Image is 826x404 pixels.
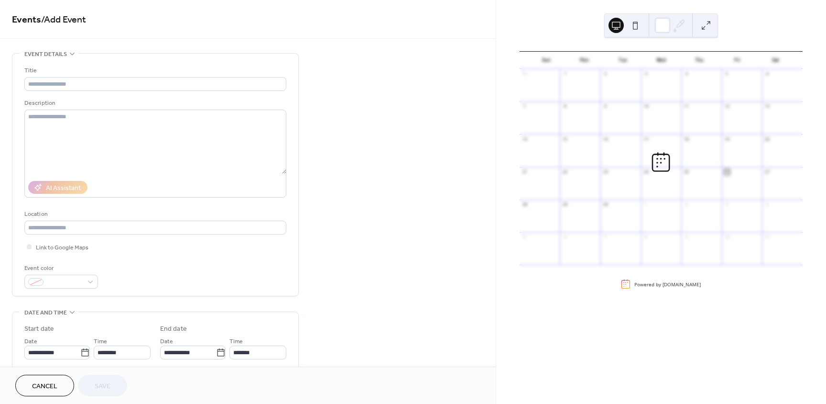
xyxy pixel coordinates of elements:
[724,202,730,208] div: 3
[603,104,609,110] div: 9
[684,169,689,175] div: 25
[522,71,528,77] div: 31
[160,324,187,334] div: End date
[41,11,86,29] span: / Add Event
[24,308,67,318] span: Date and time
[764,136,770,142] div: 20
[94,337,107,347] span: Time
[603,169,609,175] div: 23
[764,202,770,208] div: 4
[603,202,609,208] div: 30
[643,202,649,208] div: 1
[160,337,173,347] span: Date
[684,71,689,77] div: 4
[565,52,604,69] div: Mon
[643,136,649,142] div: 17
[634,281,701,288] div: Powered by
[764,104,770,110] div: 13
[680,52,718,69] div: Thu
[603,235,609,240] div: 7
[724,104,730,110] div: 12
[24,324,54,334] div: Start date
[642,52,680,69] div: Wed
[724,136,730,142] div: 19
[724,169,730,175] div: 26
[643,235,649,240] div: 8
[562,202,568,208] div: 29
[522,104,528,110] div: 7
[562,104,568,110] div: 8
[527,52,565,69] div: Sun
[604,52,642,69] div: Tue
[15,375,74,396] button: Cancel
[24,209,284,219] div: Location
[663,281,701,288] a: [DOMAIN_NAME]
[24,49,67,59] span: Event details
[24,337,37,347] span: Date
[12,11,41,29] a: Events
[643,104,649,110] div: 10
[684,104,689,110] div: 11
[24,66,284,76] div: Title
[718,52,757,69] div: Fri
[764,71,770,77] div: 6
[522,202,528,208] div: 28
[562,71,568,77] div: 1
[684,235,689,240] div: 9
[562,169,568,175] div: 22
[603,136,609,142] div: 16
[562,235,568,240] div: 6
[522,169,528,175] div: 21
[522,235,528,240] div: 5
[32,382,57,392] span: Cancel
[643,71,649,77] div: 3
[684,136,689,142] div: 18
[724,71,730,77] div: 5
[522,136,528,142] div: 14
[603,71,609,77] div: 2
[562,136,568,142] div: 15
[229,337,243,347] span: Time
[24,98,284,108] div: Description
[36,243,88,253] span: Link to Google Maps
[24,263,96,273] div: Event color
[757,52,795,69] div: Sat
[684,202,689,208] div: 2
[724,235,730,240] div: 10
[764,235,770,240] div: 11
[764,169,770,175] div: 27
[643,169,649,175] div: 24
